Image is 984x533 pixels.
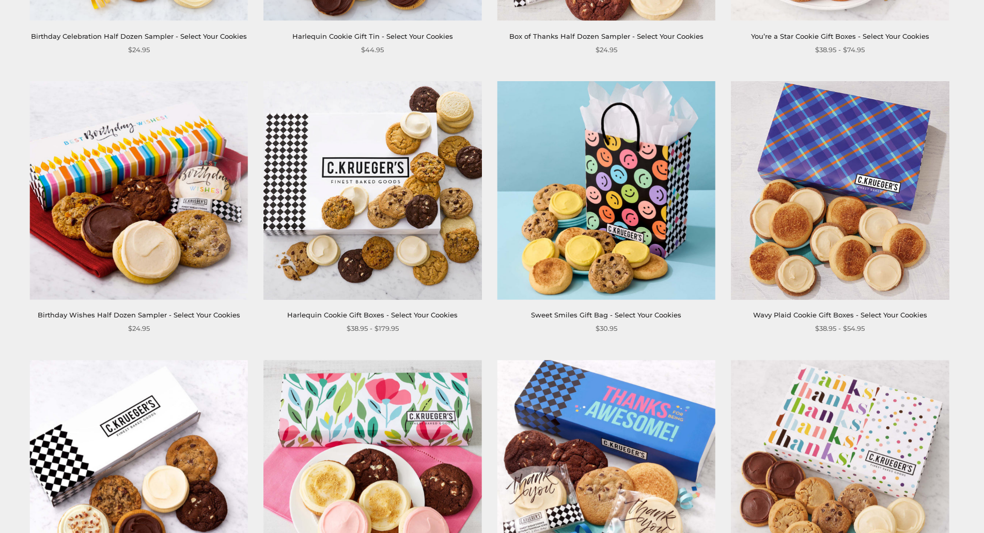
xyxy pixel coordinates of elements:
[596,323,617,334] span: $30.95
[731,81,949,299] img: Wavy Plaid Cookie Gift Boxes - Select Your Cookies
[287,311,458,319] a: Harlequin Cookie Gift Boxes - Select Your Cookies
[753,311,927,319] a: Wavy Plaid Cookie Gift Boxes - Select Your Cookies
[30,81,248,299] img: Birthday Wishes Half Dozen Sampler - Select Your Cookies
[347,323,399,334] span: $38.95 - $179.95
[531,311,681,319] a: Sweet Smiles Gift Bag - Select Your Cookies
[815,44,865,55] span: $38.95 - $74.95
[361,44,384,55] span: $44.95
[596,44,617,55] span: $24.95
[497,81,715,299] img: Sweet Smiles Gift Bag - Select Your Cookies
[31,32,247,40] a: Birthday Celebration Half Dozen Sampler - Select Your Cookies
[128,44,150,55] span: $24.95
[38,311,240,319] a: Birthday Wishes Half Dozen Sampler - Select Your Cookies
[509,32,704,40] a: Box of Thanks Half Dozen Sampler - Select Your Cookies
[292,32,453,40] a: Harlequin Cookie Gift Tin - Select Your Cookies
[128,323,150,334] span: $24.95
[263,81,481,299] img: Harlequin Cookie Gift Boxes - Select Your Cookies
[751,32,929,40] a: You’re a Star Cookie Gift Boxes - Select Your Cookies
[815,323,865,334] span: $38.95 - $54.95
